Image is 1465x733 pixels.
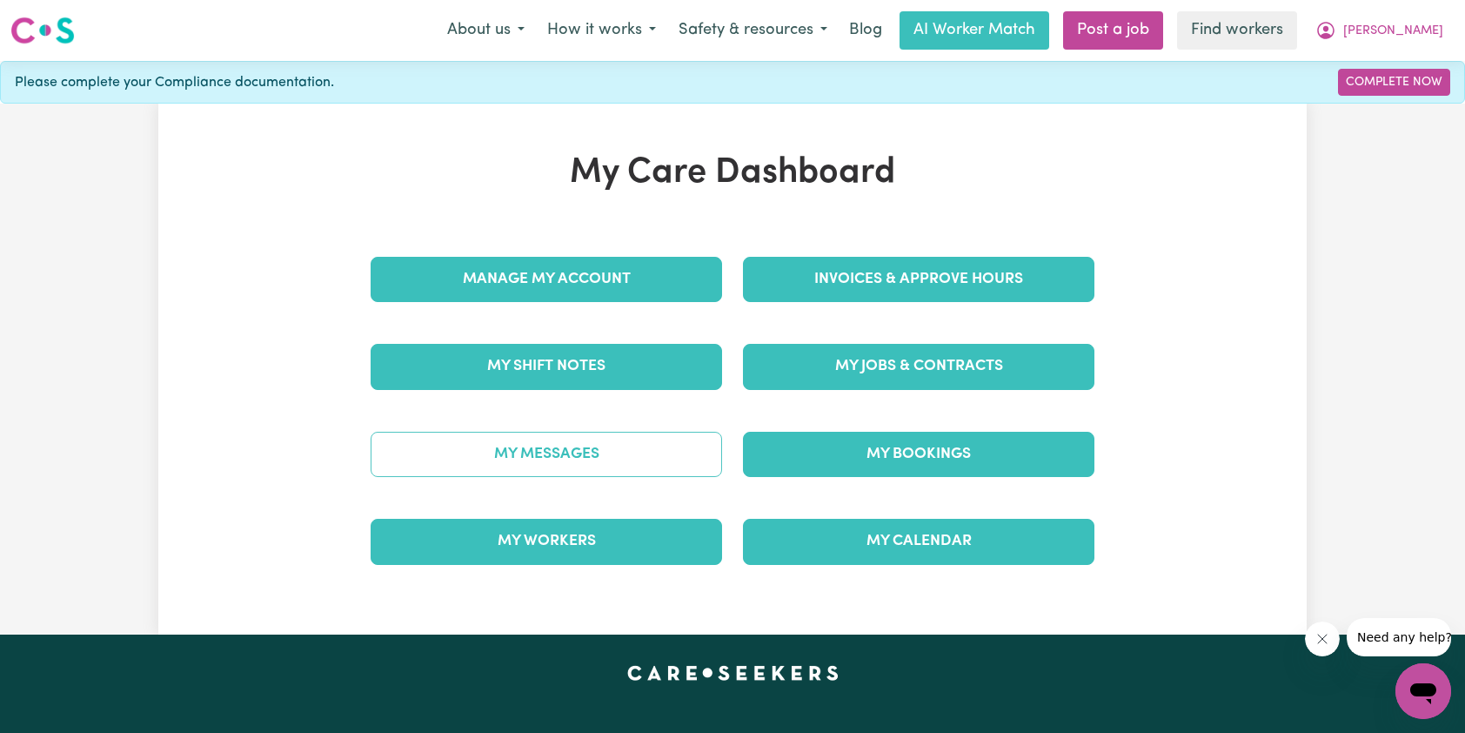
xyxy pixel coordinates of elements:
a: Careseekers logo [10,10,75,50]
iframe: Message from company [1347,618,1451,656]
a: My Workers [371,519,722,564]
button: My Account [1304,12,1455,49]
a: Complete Now [1338,69,1450,96]
img: Careseekers logo [10,15,75,46]
a: Post a job [1063,11,1163,50]
a: Invoices & Approve Hours [743,257,1094,302]
a: My Shift Notes [371,344,722,389]
a: Blog [839,11,893,50]
h1: My Care Dashboard [360,152,1105,194]
iframe: Button to launch messaging window [1395,663,1451,719]
span: Please complete your Compliance documentation. [15,72,334,93]
a: Manage My Account [371,257,722,302]
span: [PERSON_NAME] [1343,22,1443,41]
iframe: Close message [1305,622,1340,656]
a: Find workers [1177,11,1297,50]
button: Safety & resources [667,12,839,49]
span: Need any help? [10,12,105,26]
a: My Messages [371,432,722,477]
a: AI Worker Match [900,11,1049,50]
a: Careseekers home page [627,666,839,680]
button: How it works [536,12,667,49]
button: About us [436,12,536,49]
a: My Bookings [743,432,1094,477]
a: My Calendar [743,519,1094,564]
a: My Jobs & Contracts [743,344,1094,389]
